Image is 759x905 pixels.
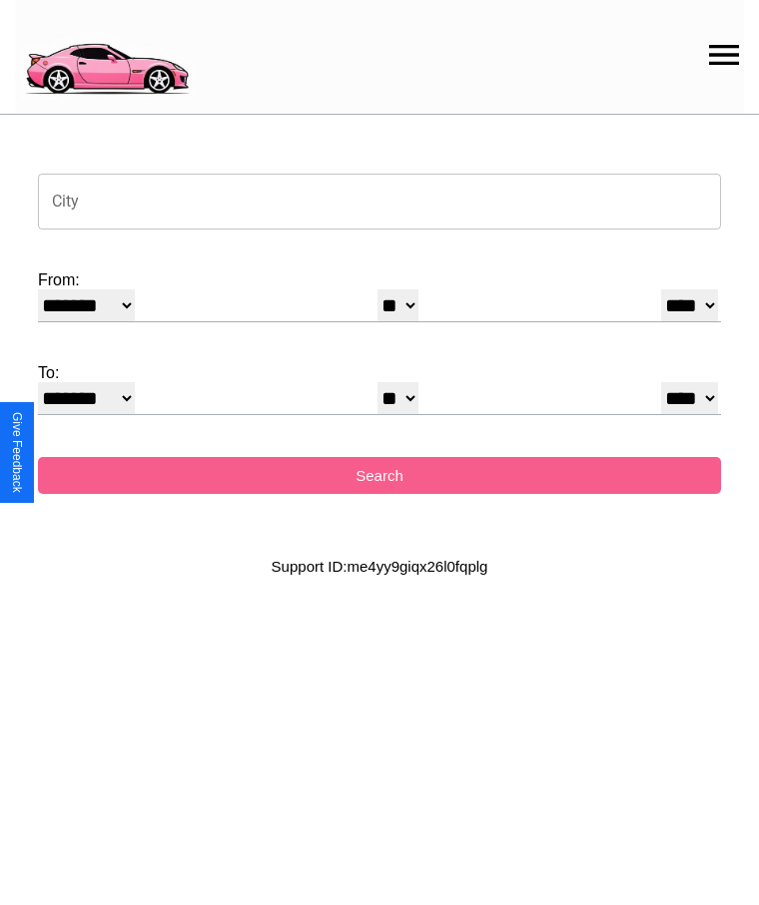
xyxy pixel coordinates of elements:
div: Give Feedback [10,412,24,493]
label: From: [38,271,721,289]
label: To: [38,364,721,382]
img: logo [15,10,198,100]
p: Support ID: me4yy9giqx26l0fqplg [272,553,488,580]
button: Search [38,457,721,494]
